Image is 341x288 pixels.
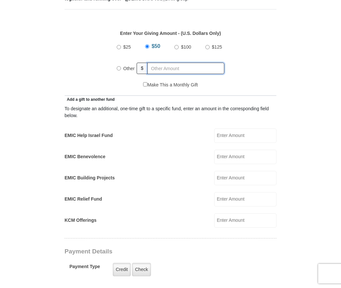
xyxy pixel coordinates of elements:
[212,44,222,50] span: $125
[214,129,276,143] input: Enter Amount
[65,105,276,119] div: To designate an additional, one-time gift to a specific fund, enter an amount in the correspondin...
[214,171,276,185] input: Enter Amount
[65,248,231,255] h3: Payment Details
[123,66,135,71] span: Other
[152,43,160,49] span: $50
[113,263,131,276] label: Credit
[65,196,102,203] label: EMIC Relief Fund
[214,150,276,164] input: Enter Amount
[123,44,131,50] span: $25
[65,153,105,160] label: EMIC Benevolence
[214,213,276,228] input: Enter Amount
[69,264,100,273] h5: Payment Type
[143,82,147,86] input: Make This a Monthly Gift
[65,132,113,139] label: EMIC Help Israel Fund
[147,63,224,74] input: Other Amount
[137,63,148,74] span: $
[65,97,115,102] span: Add a gift to another fund
[65,174,115,181] label: EMIC Building Projects
[132,263,151,276] label: Check
[181,44,191,50] span: $100
[65,217,96,224] label: KCM Offerings
[120,31,221,36] strong: Enter Your Giving Amount - (U.S. Dollars Only)
[143,82,198,88] label: Make This a Monthly Gift
[214,192,276,206] input: Enter Amount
